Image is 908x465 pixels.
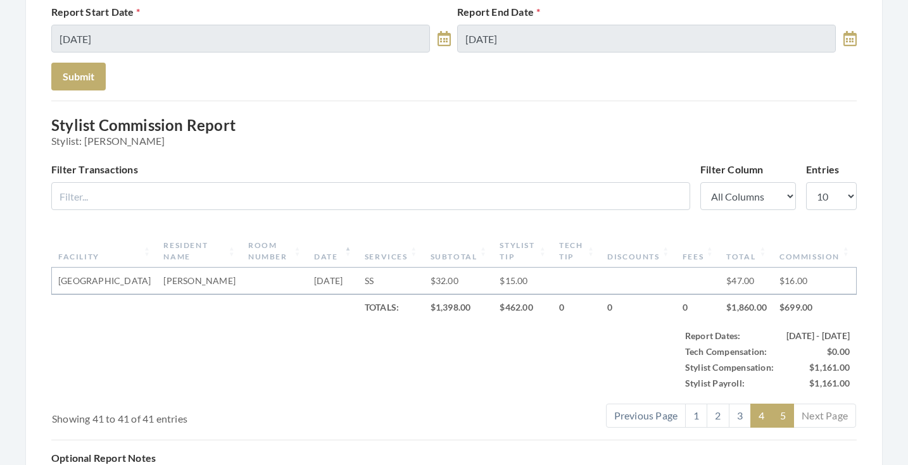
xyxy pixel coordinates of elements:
[493,294,553,320] td: $462.00
[493,268,553,294] td: $15.00
[358,235,424,268] th: Services: activate to sort column ascending
[606,404,686,428] a: Previous Page
[773,268,856,294] td: $16.00
[843,25,857,53] a: toggle
[679,375,780,391] td: Stylist Payroll:
[729,404,751,428] a: 3
[457,25,836,53] input: Select Date
[52,235,157,268] th: Facility: activate to sort column ascending
[493,235,553,268] th: Stylist Tip: activate to sort column ascending
[308,235,358,268] th: Date: activate to sort column descending
[780,344,856,359] td: $0.00
[707,404,729,428] a: 2
[780,359,856,375] td: $1,161.00
[52,402,387,426] div: Showing 41 to 41 of 41 entries
[358,268,424,294] td: SS
[780,375,856,391] td: $1,161.00
[553,294,601,320] td: 0
[424,235,494,268] th: Subtotal: activate to sort column ascending
[51,135,857,147] span: Stylist: [PERSON_NAME]
[720,268,773,294] td: $47.00
[685,404,707,428] a: 1
[676,294,720,320] td: 0
[720,235,773,268] th: Total: activate to sort column ascending
[424,294,494,320] td: $1,398.00
[700,162,764,177] label: Filter Column
[424,268,494,294] td: $32.00
[750,404,772,428] a: 4
[601,235,676,268] th: Discounts: activate to sort column ascending
[51,63,106,90] button: Submit
[772,404,794,428] a: 5
[157,235,242,268] th: Resident Name: activate to sort column ascending
[720,294,773,320] td: $1,860.00
[773,235,856,268] th: Commission: activate to sort column ascending
[365,302,399,313] strong: Totals:
[780,328,856,344] td: [DATE] - [DATE]
[438,25,451,53] a: toggle
[676,235,720,268] th: Fees: activate to sort column ascending
[773,294,856,320] td: $699.00
[51,162,138,177] label: Filter Transactions
[601,294,676,320] td: 0
[51,116,857,147] h3: Stylist Commission Report
[308,268,358,294] td: [DATE]
[51,25,430,53] input: Select Date
[679,344,780,359] td: Tech Compensation:
[806,162,839,177] label: Entries
[52,268,157,294] td: [GEOGRAPHIC_DATA]
[157,268,242,294] td: [PERSON_NAME]
[679,328,780,344] td: Report Dates:
[553,235,601,268] th: Tech Tip: activate to sort column ascending
[679,359,780,375] td: Stylist Compensation:
[242,235,308,268] th: Room Number: activate to sort column ascending
[51,4,141,20] label: Report Start Date
[457,4,540,20] label: Report End Date
[51,182,690,210] input: Filter...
